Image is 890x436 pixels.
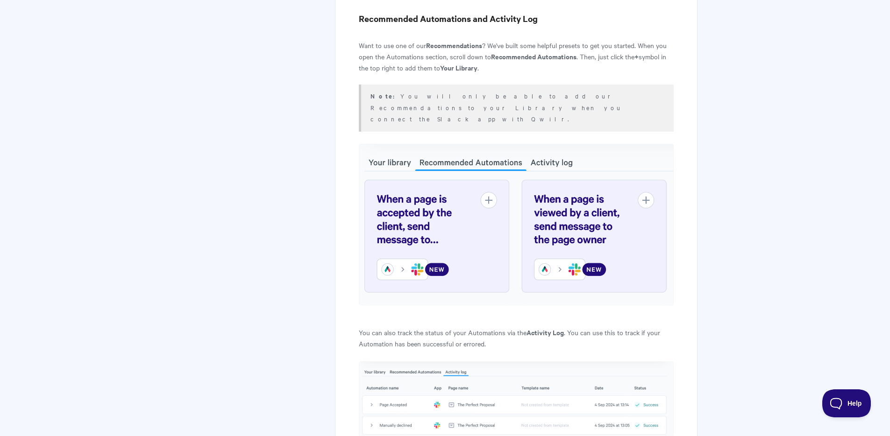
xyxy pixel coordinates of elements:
b: Recommended Automations [491,51,577,61]
p: You will only be able to add our Recommendations to your Library when you connect the Slack app w... [370,90,662,124]
p: Want to use one of our ? We've built some helpful presets to get you started. When you open the A... [359,40,673,73]
h3: Recommended Automations and Activity Log [359,12,673,25]
strong: Recommendations [426,40,482,50]
strong: + [634,51,639,61]
b: Activity Log [527,327,564,337]
strong: Your Library [440,63,477,72]
b: Note: [370,91,400,100]
img: file-JVIGfAW8TI.png [359,144,673,305]
p: You can also track the status of your Automations via the . You can use this to track if your Aut... [359,327,673,349]
iframe: Toggle Customer Support [822,389,871,417]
